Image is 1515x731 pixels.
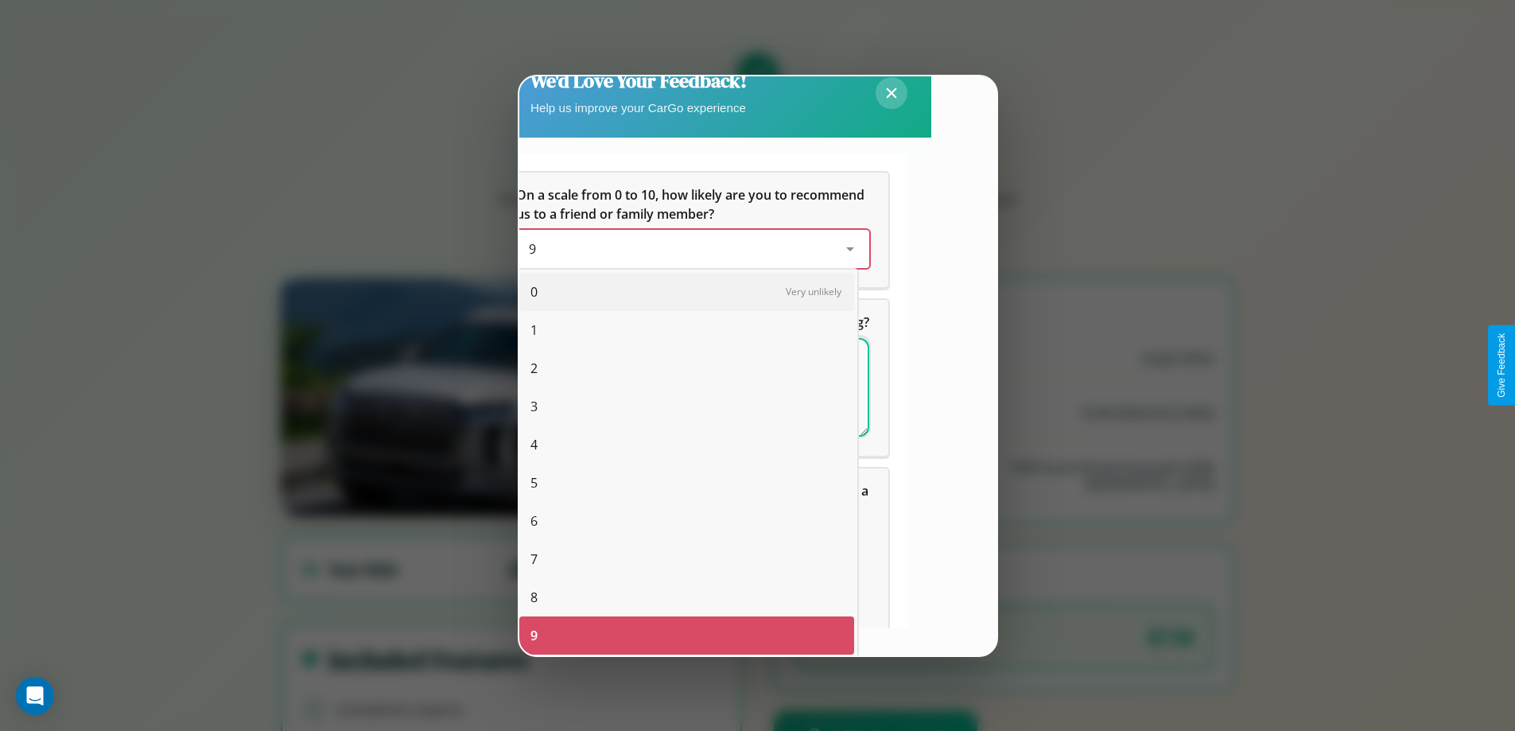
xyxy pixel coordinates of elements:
[530,550,538,569] span: 7
[530,97,747,119] p: Help us improve your CarGo experience
[519,502,854,540] div: 6
[519,387,854,426] div: 3
[530,626,538,645] span: 9
[530,397,538,416] span: 3
[530,511,538,531] span: 6
[519,540,854,578] div: 7
[530,282,538,301] span: 0
[516,186,868,223] span: On a scale from 0 to 10, how likely are you to recommend us to a friend or family member?
[519,578,854,616] div: 8
[530,473,538,492] span: 5
[530,435,538,454] span: 4
[497,173,888,287] div: On a scale from 0 to 10, how likely are you to recommend us to a friend or family member?
[519,273,854,311] div: 0
[516,185,869,224] h5: On a scale from 0 to 10, how likely are you to recommend us to a friend or family member?
[519,426,854,464] div: 4
[519,349,854,387] div: 2
[529,240,536,258] span: 9
[786,285,841,298] span: Very unlikely
[16,677,54,715] div: Open Intercom Messenger
[530,68,747,94] h2: We'd Love Your Feedback!
[519,655,854,693] div: 10
[530,321,538,340] span: 1
[530,588,538,607] span: 8
[516,482,872,519] span: Which of the following features do you value the most in a vehicle?
[519,464,854,502] div: 5
[530,359,538,378] span: 2
[1496,333,1507,398] div: Give Feedback
[516,230,869,268] div: On a scale from 0 to 10, how likely are you to recommend us to a friend or family member?
[519,311,854,349] div: 1
[516,313,869,331] span: What can we do to make your experience more satisfying?
[519,616,854,655] div: 9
